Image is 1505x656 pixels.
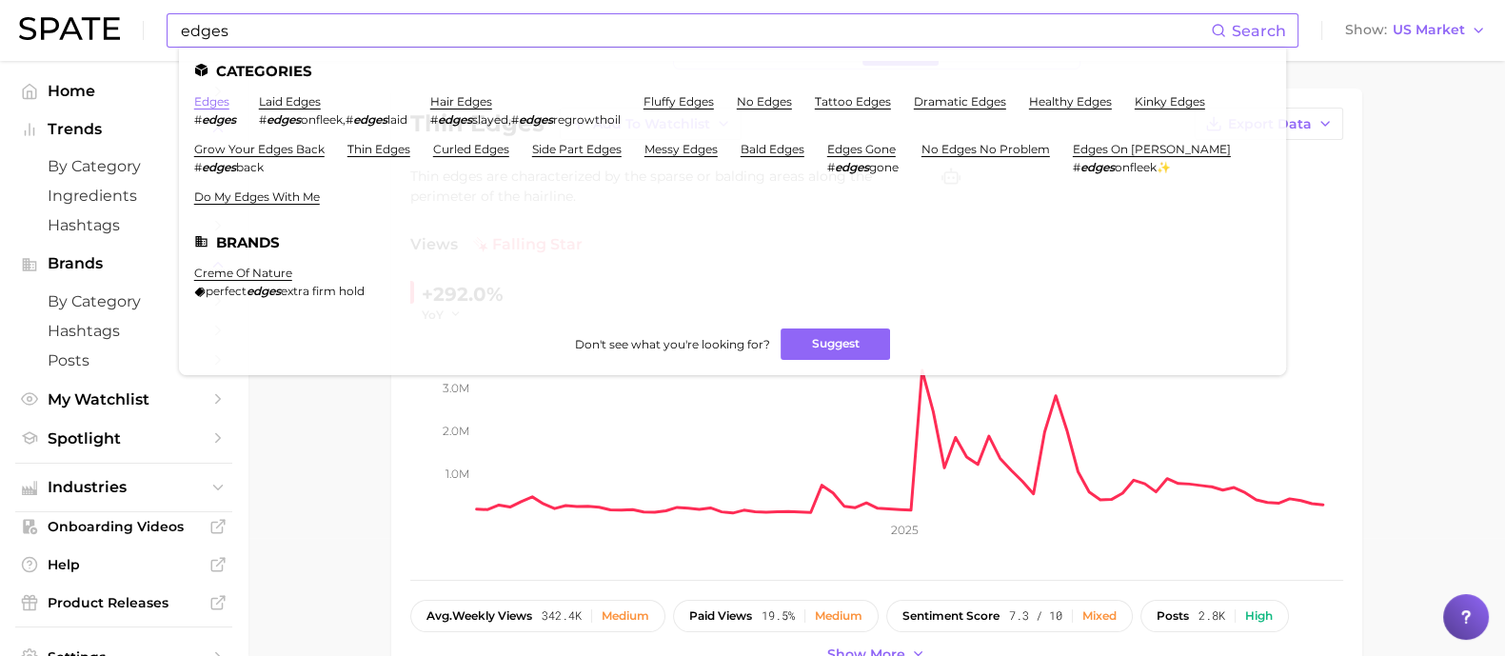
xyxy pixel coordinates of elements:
span: perfect [206,284,247,298]
span: 2.8k [1198,609,1225,623]
a: My Watchlist [15,385,232,414]
span: 19.5% [762,609,795,623]
span: Hashtags [48,216,200,234]
span: 342.4k [542,609,582,623]
span: extra firm hold [281,284,365,298]
span: gone [869,160,899,174]
a: messy edges [644,142,718,156]
span: Spotlight [48,429,200,447]
em: edges [267,112,301,127]
a: hair edges [430,94,492,109]
span: laid [387,112,407,127]
span: sentiment score [902,609,1000,623]
span: onfleek [301,112,343,127]
button: sentiment score7.3 / 10Mixed [886,600,1133,632]
div: , [430,112,621,127]
a: edges on [PERSON_NAME] [1073,142,1231,156]
a: side part edges [532,142,622,156]
a: thin edges [347,142,410,156]
span: Onboarding Videos [48,518,200,535]
button: Trends [15,115,232,144]
a: Help [15,550,232,579]
img: SPATE [19,17,120,40]
span: # [430,112,438,127]
span: Home [48,82,200,100]
span: Posts [48,351,200,369]
em: edges [1080,160,1115,174]
a: no edges no problem [921,142,1050,156]
span: # [1073,160,1080,174]
a: edges gone [827,142,896,156]
em: edges [353,112,387,127]
span: Industries [48,479,200,496]
button: avg.weekly views342.4kMedium [410,600,665,632]
a: grow your edges back [194,142,325,156]
a: no edges [737,94,792,109]
a: tattoo edges [815,94,891,109]
span: posts [1157,609,1189,623]
a: curled edges [433,142,509,156]
span: back [236,160,264,174]
a: Posts [15,346,232,375]
span: Product Releases [48,594,200,611]
a: healthy edges [1029,94,1112,109]
span: paid views [689,609,752,623]
div: , [259,112,407,127]
button: Industries [15,473,232,502]
span: Show [1345,25,1387,35]
span: onfleek✨ [1115,160,1171,174]
span: weekly views [426,609,532,623]
span: 7.3 / 10 [1009,609,1062,623]
a: by Category [15,287,232,316]
div: Medium [815,609,862,623]
span: Hashtags [48,322,200,340]
a: Hashtags [15,210,232,240]
tspan: 2025 [891,523,919,537]
span: # [194,112,202,127]
a: by Category [15,151,232,181]
a: bald edges [741,142,804,156]
span: slayed [472,112,508,127]
em: edges [519,112,553,127]
button: paid views19.5%Medium [673,600,879,632]
span: regrowthoil [553,112,621,127]
span: Ingredients [48,187,200,205]
li: Brands [194,234,1271,250]
a: fluffy edges [644,94,714,109]
span: Don't see what you're looking for? [574,337,769,351]
em: edges [202,112,236,127]
em: edges [438,112,472,127]
a: dramatic edges [914,94,1006,109]
button: Suggest [781,328,890,360]
a: kinky edges [1135,94,1205,109]
span: Brands [48,255,200,272]
a: Home [15,76,232,106]
span: by Category [48,157,200,175]
div: High [1245,609,1273,623]
tspan: 3.0m [443,381,469,395]
button: ShowUS Market [1340,18,1491,43]
a: Onboarding Videos [15,512,232,541]
li: Categories [194,63,1271,79]
tspan: 1.0m [446,467,469,481]
tspan: 2.0m [443,424,469,438]
a: creme of nature [194,266,292,280]
em: edges [202,160,236,174]
span: Trends [48,121,200,138]
span: US Market [1393,25,1465,35]
span: # [511,112,519,127]
span: Search [1232,22,1286,40]
div: Mixed [1082,609,1117,623]
input: Search here for a brand, industry, or ingredient [179,14,1211,47]
span: # [827,160,835,174]
a: laid edges [259,94,321,109]
a: Hashtags [15,316,232,346]
a: Spotlight [15,424,232,453]
span: # [259,112,267,127]
span: # [346,112,353,127]
span: # [194,160,202,174]
a: Product Releases [15,588,232,617]
a: edges [194,94,229,109]
span: by Category [48,292,200,310]
button: posts2.8kHigh [1140,600,1289,632]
